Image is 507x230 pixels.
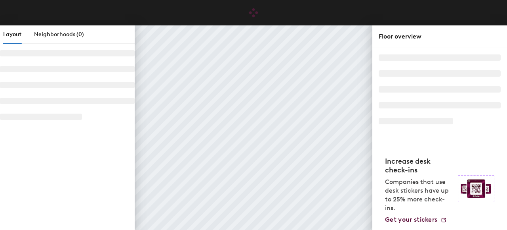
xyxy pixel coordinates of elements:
[458,175,494,202] img: Sticker logo
[3,31,21,38] span: Layout
[379,32,501,41] div: Floor overview
[385,157,453,174] h4: Increase desk check-ins
[385,216,437,223] span: Get your stickers
[34,31,84,38] span: Neighborhoods (0)
[385,216,447,224] a: Get your stickers
[385,178,453,213] p: Companies that use desk stickers have up to 25% more check-ins.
